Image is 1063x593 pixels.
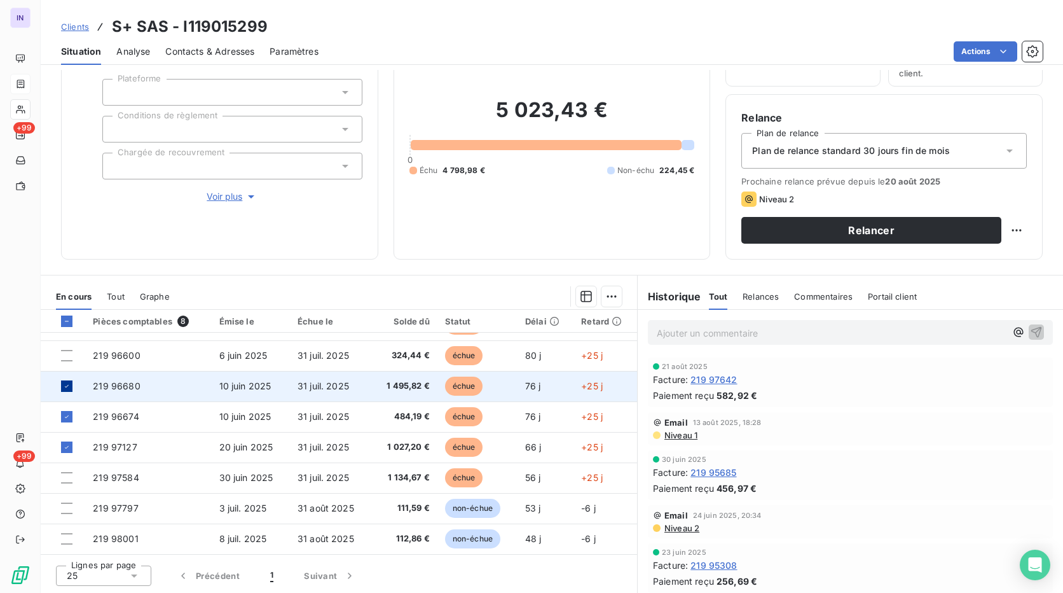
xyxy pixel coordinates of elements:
[298,350,349,361] span: 31 juil. 2025
[445,529,500,548] span: non-échue
[420,165,438,176] span: Échu
[525,411,541,422] span: 76 j
[581,380,603,391] span: +25 j
[379,380,430,393] span: 1 495,82 €
[581,316,629,326] div: Retard
[270,45,319,58] span: Paramètres
[207,190,257,203] span: Voir plus
[409,97,695,136] h2: 5 023,43 €
[653,389,714,402] span: Paiement reçu
[868,291,917,302] span: Portail client
[298,533,354,544] span: 31 août 2025
[445,316,510,326] div: Statut
[752,144,950,157] span: Plan de relance standard 30 jours fin de mois
[93,380,140,391] span: 219 96680
[581,350,603,361] span: +25 j
[113,123,123,135] input: Ajouter une valeur
[525,380,541,391] span: 76 j
[93,411,139,422] span: 219 96674
[617,165,654,176] span: Non-échu
[525,442,542,452] span: 66 j
[743,291,779,302] span: Relances
[741,110,1027,125] h6: Relance
[581,503,596,513] span: -6 j
[717,482,757,495] span: 456,97 €
[885,176,940,186] span: 20 août 2025
[379,502,430,515] span: 111,59 €
[693,419,762,426] span: 13 août 2025, 18:28
[709,291,728,302] span: Tout
[102,190,362,204] button: Voir plus
[219,380,271,391] span: 10 juin 2025
[289,562,371,589] button: Suivant
[653,575,714,588] span: Paiement reçu
[1020,550,1050,580] div: Open Intercom Messenger
[445,438,483,457] span: échue
[219,442,273,452] span: 20 juin 2025
[717,575,757,588] span: 256,69 €
[663,430,697,440] span: Niveau 1
[93,442,137,452] span: 219 97127
[10,565,31,585] img: Logo LeanPay
[408,155,413,165] span: 0
[298,411,349,422] span: 31 juil. 2025
[116,45,150,58] span: Analyse
[638,289,701,304] h6: Historique
[954,41,1017,62] button: Actions
[581,411,603,422] span: +25 j
[177,316,189,327] span: 8
[161,562,255,589] button: Précédent
[664,510,688,520] span: Email
[379,441,430,454] span: 1 027,20 €
[10,125,30,145] a: +99
[690,559,737,572] span: 219 95308
[298,503,354,513] span: 31 août 2025
[741,176,1027,186] span: Prochaine relance prévue depuis le
[219,316,282,326] div: Émise le
[662,456,706,463] span: 30 juin 2025
[270,569,273,582] span: 1
[794,291,853,302] span: Commentaires
[581,472,603,483] span: +25 j
[61,45,101,58] span: Situation
[445,468,483,487] span: échue
[219,503,267,513] span: 3 juil. 2025
[67,569,78,582] span: 25
[659,165,694,176] span: 224,45 €
[525,350,542,361] span: 80 j
[653,466,688,479] span: Facture :
[379,316,430,326] div: Solde dû
[219,472,273,483] span: 30 juin 2025
[690,466,736,479] span: 219 95685
[298,442,349,452] span: 31 juil. 2025
[690,373,737,386] span: 219 97642
[653,559,688,572] span: Facture :
[653,373,688,386] span: Facture :
[93,316,203,327] div: Pièces comptables
[581,442,603,452] span: +25 j
[525,316,566,326] div: Délai
[113,87,123,98] input: Ajouter une valeur
[56,291,92,302] span: En cours
[298,316,364,326] div: Échue le
[662,363,708,370] span: 21 août 2025
[13,122,35,134] span: +99
[717,389,757,402] span: 582,92 €
[445,407,483,426] span: échue
[663,523,699,533] span: Niveau 2
[379,349,430,362] span: 324,44 €
[693,512,762,519] span: 24 juin 2025, 20:34
[525,472,541,483] span: 56 j
[219,533,267,544] span: 8 juil. 2025
[219,411,271,422] span: 10 juin 2025
[93,350,140,361] span: 219 96600
[10,8,31,28] div: IN
[379,471,430,484] span: 1 134,67 €
[93,472,139,483] span: 219 97584
[445,499,500,518] span: non-échue
[379,410,430,423] span: 484,19 €
[112,15,268,38] h3: S+ SAS - I119015299
[61,22,89,32] span: Clients
[442,165,485,176] span: 4 798,98 €
[165,45,254,58] span: Contacts & Adresses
